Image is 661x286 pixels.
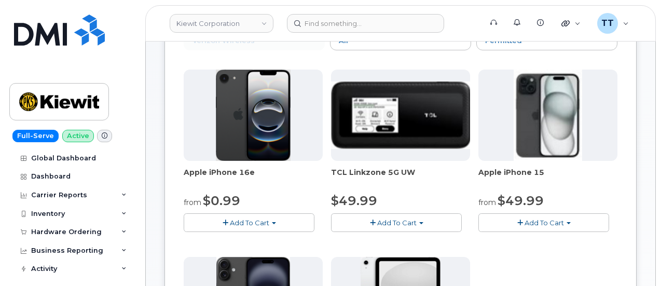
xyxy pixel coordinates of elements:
[230,219,269,227] span: Add To Cart
[590,13,636,34] div: Travis Tedesco
[554,13,588,34] div: Quicklinks
[478,167,617,188] div: Apple iPhone 15
[184,213,314,231] button: Add To Cart
[170,14,273,33] a: Kiewit Corporation
[331,213,462,231] button: Add To Cart
[331,167,470,188] div: TCL Linkzone 5G UW
[478,213,609,231] button: Add To Cart
[331,81,470,149] img: linkzone5g.png
[514,70,583,161] img: iphone15.jpg
[601,17,614,30] span: TT
[287,14,444,33] input: Find something...
[203,193,240,208] span: $0.99
[525,219,564,227] span: Add To Cart
[216,70,291,161] img: iphone16e.png
[478,198,496,207] small: from
[184,167,323,188] div: Apple iPhone 16e
[331,193,377,208] span: $49.99
[616,241,653,278] iframe: Messenger Launcher
[377,219,417,227] span: Add To Cart
[498,193,544,208] span: $49.99
[184,198,201,207] small: from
